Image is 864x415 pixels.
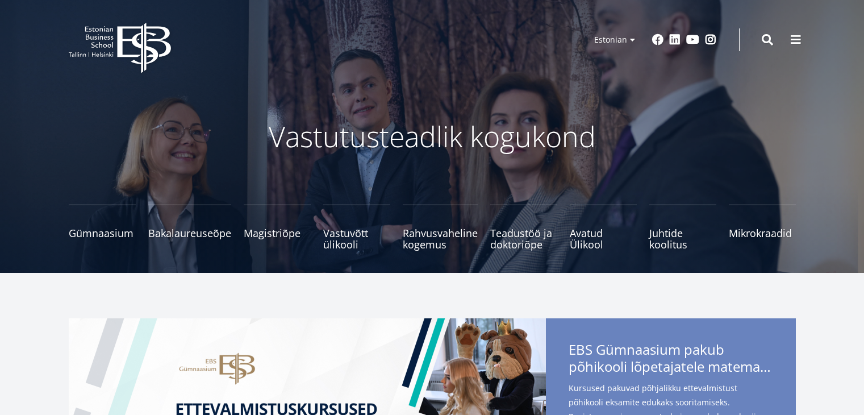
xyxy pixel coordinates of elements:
span: põhikooli lõpetajatele matemaatika- ja eesti keele kursuseid [569,358,773,375]
a: Teadustöö ja doktoriõpe [490,205,557,250]
a: Facebook [652,34,663,45]
span: Rahvusvaheline kogemus [403,227,478,250]
a: Linkedin [669,34,681,45]
a: Instagram [705,34,716,45]
span: Avatud Ülikool [570,227,637,250]
span: Vastuvõtt ülikooli [323,227,390,250]
a: Avatud Ülikool [570,205,637,250]
a: Youtube [686,34,699,45]
span: Juhtide koolitus [649,227,716,250]
span: Bakalaureuseõpe [148,227,231,239]
a: Magistriõpe [244,205,311,250]
a: Vastuvõtt ülikooli [323,205,390,250]
a: Gümnaasium [69,205,136,250]
a: Mikrokraadid [729,205,796,250]
a: Juhtide koolitus [649,205,716,250]
a: Rahvusvaheline kogemus [403,205,478,250]
span: EBS Gümnaasium pakub [569,341,773,379]
span: Gümnaasium [69,227,136,239]
span: Teadustöö ja doktoriõpe [490,227,557,250]
a: Bakalaureuseõpe [148,205,231,250]
span: Magistriõpe [244,227,311,239]
span: Mikrokraadid [729,227,796,239]
p: Vastutusteadlik kogukond [131,119,733,153]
